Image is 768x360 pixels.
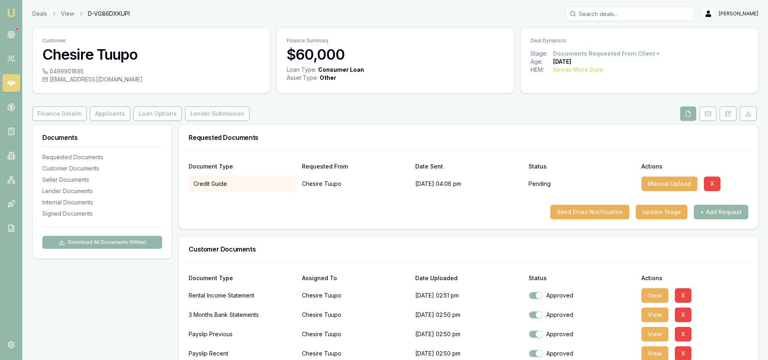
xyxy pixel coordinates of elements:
p: [DATE] 02:50 pm [415,326,522,342]
button: X [675,288,691,303]
div: Internal Documents [42,198,162,206]
div: 3 Months Bank Statements [189,307,296,323]
div: [DATE] 04:06 pm [415,176,522,192]
button: Update Stage [636,205,687,219]
h3: Requested Documents [189,134,748,141]
div: Approved [529,350,635,358]
div: Seller Documents [42,176,162,184]
div: [EMAIL_ADDRESS][DOMAIN_NAME] [42,75,260,83]
button: X [704,177,720,191]
a: Applicants [88,106,132,121]
button: Finance Details [32,106,87,121]
div: Approved [529,311,635,319]
span: [PERSON_NAME] [719,10,758,17]
button: Lender Submission [185,106,250,121]
button: + Add Request [694,205,748,219]
div: Document Type [189,275,296,281]
h3: Chesire Tuupo [42,46,260,62]
button: Loan Options [133,106,182,121]
div: Customer Documents [42,164,162,173]
div: Actions [641,164,748,169]
div: Date Uploaded [415,275,522,281]
p: Pending [529,180,551,188]
div: Credit Guide [189,176,296,192]
div: Assigned To [302,275,409,281]
button: Documents Requested From Client [553,50,661,58]
div: Document Type [189,164,296,169]
a: Deals [32,10,47,18]
div: Status [529,164,635,169]
div: Needs More Data [553,66,603,74]
div: Lender Documents [42,187,162,195]
h3: $60,000 [287,46,504,62]
div: Date Sent [415,164,522,169]
button: View [641,327,668,341]
div: Loan Type: [287,66,316,74]
button: X [675,327,691,341]
button: View [641,308,668,322]
button: X [675,308,691,322]
button: View [641,288,668,303]
nav: breadcrumb [32,10,130,18]
p: Customer [42,37,260,44]
h3: Customer Documents [189,246,748,252]
div: Requested From [302,164,409,169]
p: Chesire Tuupo [302,326,409,342]
div: Age: [531,58,553,66]
button: Send Email Notification [550,205,629,219]
div: Stage: [531,50,553,58]
div: Actions [641,275,748,281]
div: Rental Income Statement [189,287,296,304]
div: Requested Documents [42,153,162,161]
div: Status [529,275,635,281]
a: Loan Options [132,106,183,121]
div: Consumer Loan [318,66,364,74]
p: [DATE] 02:51 pm [415,287,522,304]
div: Approved [529,291,635,300]
p: Chesire Tuupo [302,307,409,323]
span: D-VG86DXKUPI [88,10,130,18]
div: [DATE] [553,58,571,66]
div: Signed Documents [42,210,162,218]
p: Finance Summary [287,37,504,44]
input: Search deals [566,6,695,21]
div: Payslip Previous [189,326,296,342]
div: HEM: [531,66,553,74]
button: Manual Upload [641,177,697,191]
img: emu-icon-u.png [6,8,16,18]
div: Approved [529,330,635,338]
a: View [61,10,74,18]
button: Download All Documents (9files) [42,236,162,249]
h3: Documents [42,134,162,141]
p: Deal Dynamics [531,37,748,44]
div: Other [320,74,336,82]
p: Chesire Tuupo [302,287,409,304]
div: Asset Type : [287,74,318,82]
p: [DATE] 02:50 pm [415,307,522,323]
button: Applicants [90,106,130,121]
a: Finance Details [32,106,88,121]
p: Chesire Tuupo [302,176,409,192]
a: Lender Submission [183,106,251,121]
div: 0499901895 [42,67,260,75]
